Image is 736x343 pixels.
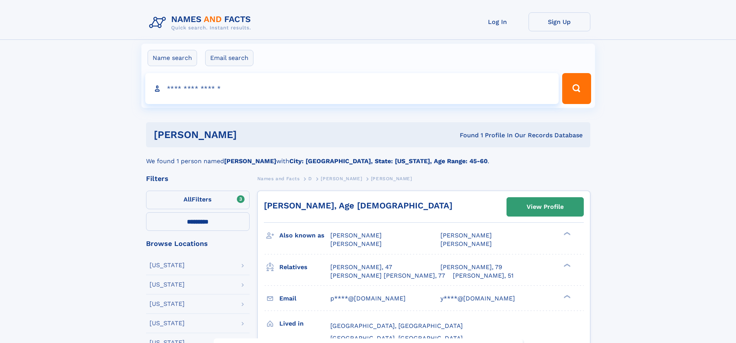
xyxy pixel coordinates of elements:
[289,157,488,165] b: City: [GEOGRAPHIC_DATA], State: [US_STATE], Age Range: 45-60
[527,198,564,216] div: View Profile
[279,292,330,305] h3: Email
[321,174,362,183] a: [PERSON_NAME]
[146,147,590,166] div: We found 1 person named with .
[146,175,250,182] div: Filters
[453,271,513,280] a: [PERSON_NAME], 51
[279,229,330,242] h3: Also known as
[330,334,463,342] span: [GEOGRAPHIC_DATA], [GEOGRAPHIC_DATA]
[330,240,382,247] span: [PERSON_NAME]
[308,174,312,183] a: D
[330,271,445,280] a: [PERSON_NAME] [PERSON_NAME], 77
[467,12,529,31] a: Log In
[148,50,197,66] label: Name search
[308,176,312,181] span: D
[145,73,559,104] input: search input
[562,231,571,236] div: ❯
[440,232,492,239] span: [PERSON_NAME]
[150,262,185,268] div: [US_STATE]
[150,301,185,307] div: [US_STATE]
[562,263,571,268] div: ❯
[146,12,257,33] img: Logo Names and Facts
[184,196,192,203] span: All
[348,131,583,140] div: Found 1 Profile In Our Records Database
[150,320,185,326] div: [US_STATE]
[371,176,412,181] span: [PERSON_NAME]
[257,174,300,183] a: Names and Facts
[146,240,250,247] div: Browse Locations
[150,282,185,288] div: [US_STATE]
[562,73,591,104] button: Search Button
[321,176,362,181] span: [PERSON_NAME]
[529,12,590,31] a: Sign Up
[146,191,250,209] label: Filters
[330,263,392,271] a: [PERSON_NAME], 47
[154,130,348,140] h1: [PERSON_NAME]
[279,317,330,330] h3: Lived in
[330,232,382,239] span: [PERSON_NAME]
[224,157,276,165] b: [PERSON_NAME]
[562,294,571,299] div: ❯
[507,198,583,216] a: View Profile
[205,50,253,66] label: Email search
[440,263,502,271] a: [PERSON_NAME], 79
[330,322,463,329] span: [GEOGRAPHIC_DATA], [GEOGRAPHIC_DATA]
[264,201,452,210] a: [PERSON_NAME], Age [DEMOGRAPHIC_DATA]
[440,240,492,247] span: [PERSON_NAME]
[279,261,330,274] h3: Relatives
